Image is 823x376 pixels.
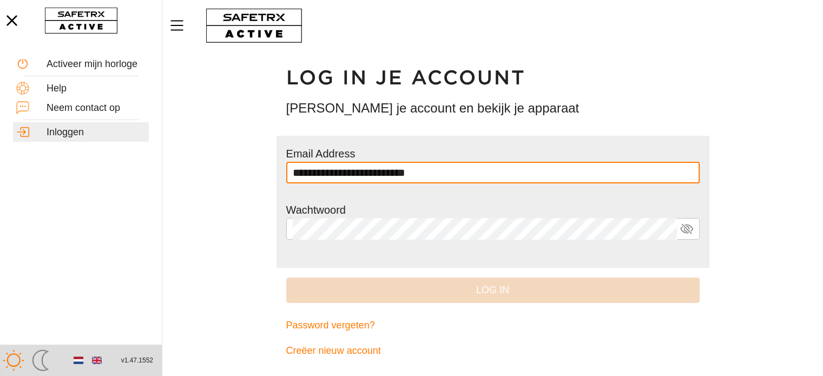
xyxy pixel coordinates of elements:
div: Activeer mijn horloge [47,58,146,70]
button: Menu [168,14,195,37]
img: Help.svg [16,82,29,95]
label: Email Address [286,148,355,160]
span: Password vergeten? [286,317,375,334]
h1: Log in je account [286,65,700,90]
h3: [PERSON_NAME] je account en bekijk je apparaat [286,99,700,117]
img: ModeLight.svg [3,349,24,371]
span: Creëer nieuw account [286,342,381,359]
button: English [88,351,106,370]
a: Creëer nieuw account [286,338,700,364]
img: ModeDark.svg [30,349,51,371]
label: Wachtwoord [286,204,346,216]
button: Log in [286,278,700,303]
div: Neem contact op [47,102,146,114]
span: Log in [295,282,691,299]
div: Help [47,83,146,95]
img: en.svg [92,355,102,365]
button: v1.47.1552 [115,352,160,370]
div: Inloggen [47,127,146,138]
button: Dutch [69,351,88,370]
img: ContactUs.svg [16,101,29,114]
span: v1.47.1552 [121,355,153,366]
img: nl.svg [74,355,83,365]
a: Password vergeten? [286,313,700,338]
